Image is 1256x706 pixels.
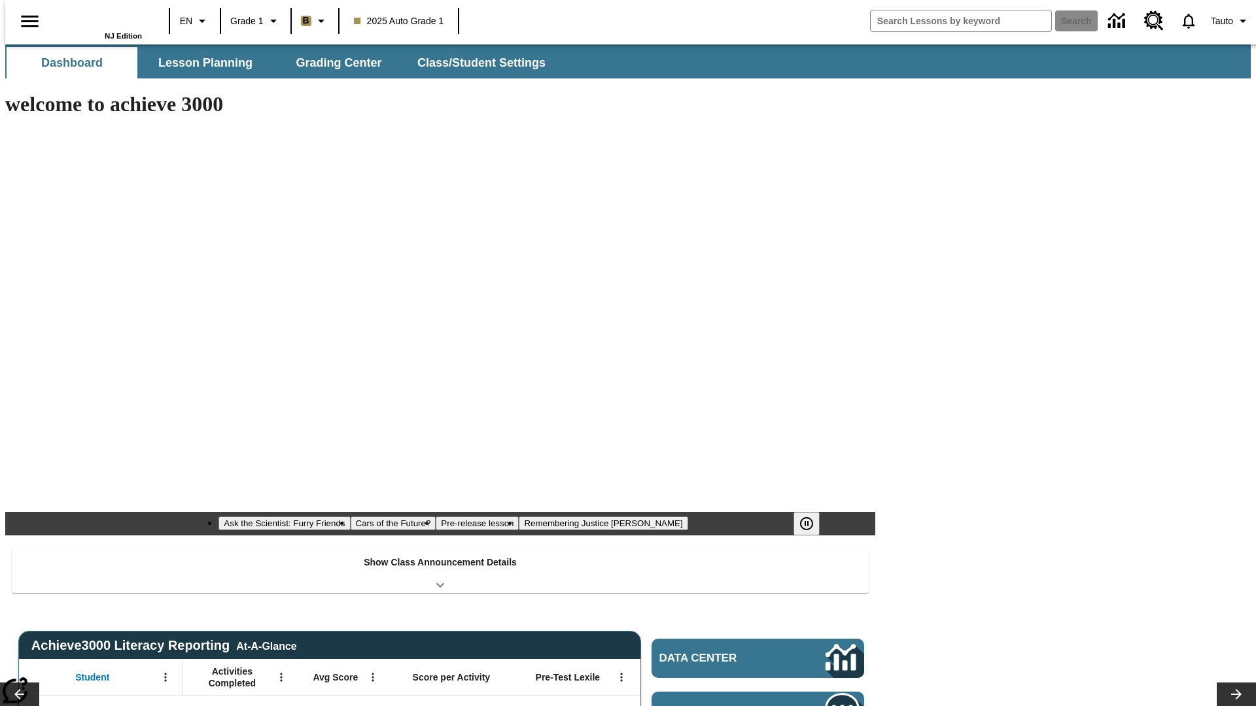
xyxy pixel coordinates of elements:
[1206,9,1256,33] button: Profile/Settings
[351,516,436,530] button: Slide 2 Cars of the Future?
[364,556,517,569] p: Show Class Announcement Details
[296,56,381,71] span: Grading Center
[156,667,175,687] button: Open Menu
[1172,4,1206,38] a: Notifications
[10,2,49,41] button: Open side menu
[31,638,297,653] span: Achieve3000 Literacy Reporting
[417,56,546,71] span: Class/Student Settings
[57,5,142,40] div: Home
[363,667,383,687] button: Open Menu
[5,44,1251,78] div: SubNavbar
[519,516,688,530] button: Slide 4 Remembering Justice O'Connor
[536,671,601,683] span: Pre-Test Lexile
[1211,14,1233,28] span: Tauto
[5,47,557,78] div: SubNavbar
[794,512,820,535] button: Pause
[225,9,287,33] button: Grade: Grade 1, Select a grade
[174,9,216,33] button: Language: EN, Select a language
[5,92,875,116] h1: welcome to achieve 3000
[105,32,142,40] span: NJ Edition
[436,516,519,530] button: Slide 3 Pre-release lesson
[1100,3,1136,39] a: Data Center
[41,56,103,71] span: Dashboard
[1217,682,1256,706] button: Lesson carousel, Next
[659,652,782,665] span: Data Center
[236,638,296,652] div: At-A-Glance
[57,6,142,32] a: Home
[1136,3,1172,39] a: Resource Center, Will open in new tab
[180,14,192,28] span: EN
[407,47,556,78] button: Class/Student Settings
[612,667,631,687] button: Open Menu
[303,12,309,29] span: B
[230,14,264,28] span: Grade 1
[794,512,833,535] div: Pause
[7,47,137,78] button: Dashboard
[218,516,350,530] button: Slide 1 Ask the Scientist: Furry Friends
[413,671,491,683] span: Score per Activity
[296,9,334,33] button: Boost Class color is light brown. Change class color
[313,671,358,683] span: Avg Score
[140,47,271,78] button: Lesson Planning
[158,56,253,71] span: Lesson Planning
[271,667,291,687] button: Open Menu
[871,10,1051,31] input: search field
[652,639,864,678] a: Data Center
[189,665,275,689] span: Activities Completed
[273,47,404,78] button: Grading Center
[75,671,109,683] span: Student
[354,14,444,28] span: 2025 Auto Grade 1
[12,548,869,593] div: Show Class Announcement Details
